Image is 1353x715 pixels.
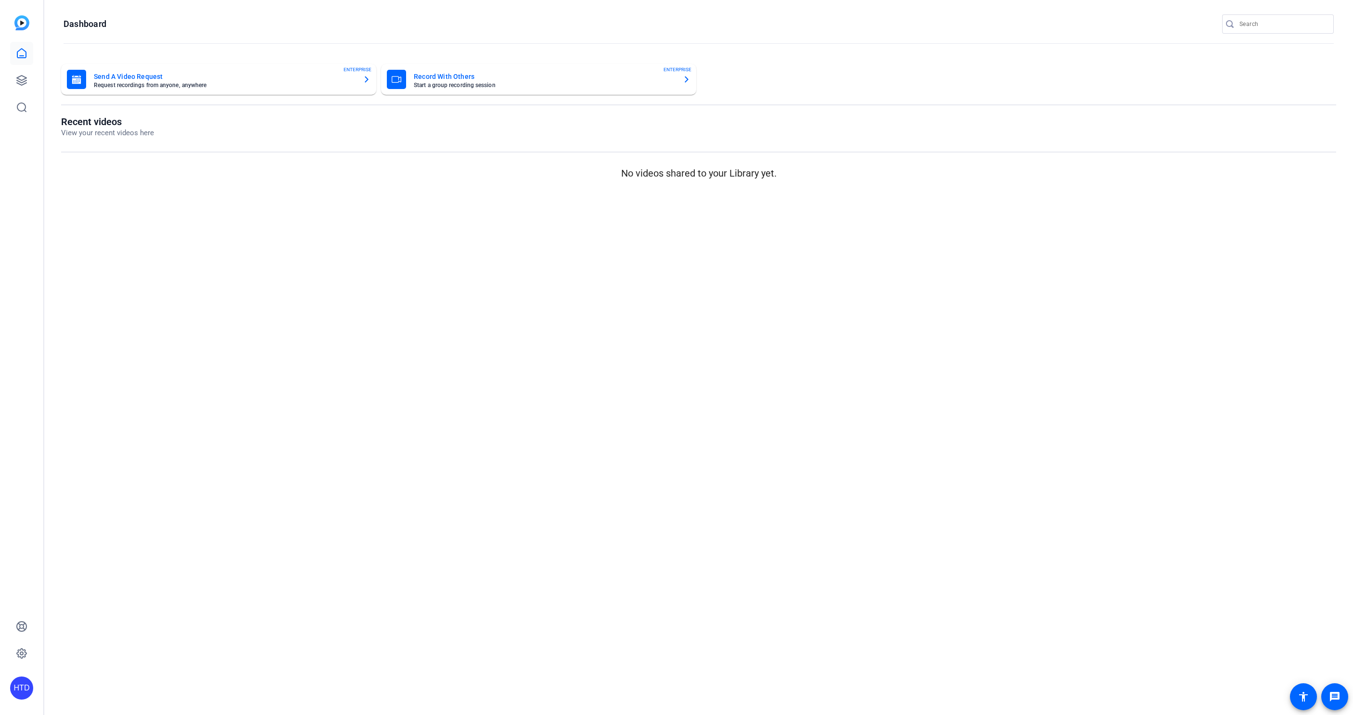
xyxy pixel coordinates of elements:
input: Search [1239,18,1326,30]
div: HTD [10,677,33,700]
mat-icon: accessibility [1298,691,1309,702]
p: No videos shared to your Library yet. [61,166,1336,180]
button: Send A Video RequestRequest recordings from anyone, anywhereENTERPRISE [61,64,376,95]
mat-card-subtitle: Request recordings from anyone, anywhere [94,82,355,88]
mat-icon: message [1329,691,1340,702]
h1: Recent videos [61,116,154,128]
h1: Dashboard [64,18,106,30]
img: blue-gradient.svg [14,15,29,30]
p: View your recent videos here [61,128,154,139]
mat-card-subtitle: Start a group recording session [414,82,675,88]
button: Record With OthersStart a group recording sessionENTERPRISE [381,64,696,95]
span: ENTERPRISE [344,66,371,73]
mat-card-title: Send A Video Request [94,71,355,82]
mat-card-title: Record With Others [414,71,675,82]
span: ENTERPRISE [664,66,691,73]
